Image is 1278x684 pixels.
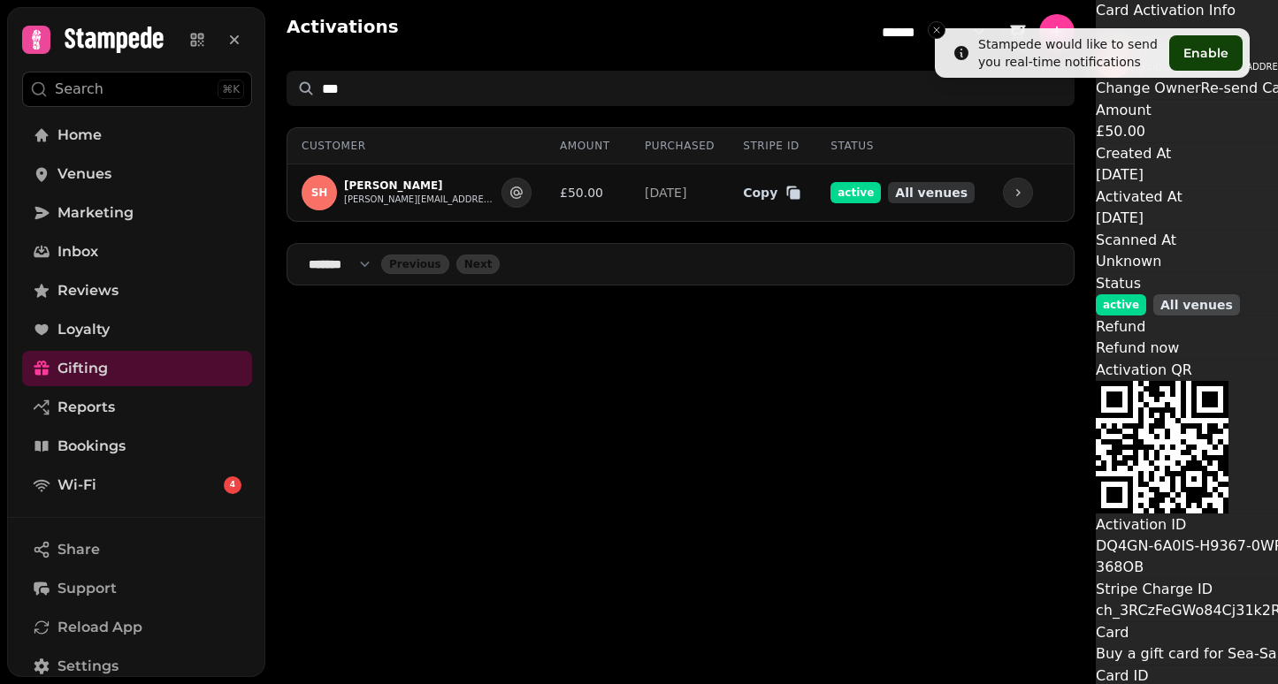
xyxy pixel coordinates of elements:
[287,14,399,49] h2: Activations
[57,358,108,379] span: Gifting
[743,184,802,201] button: Copy
[230,479,235,491] span: 4
[645,186,686,200] a: [DATE]
[57,436,126,457] span: Bookings
[928,21,945,39] button: Close toast
[287,243,1075,285] nav: Pagination
[57,319,110,340] span: Loyalty
[1153,294,1240,315] span: All venues
[57,163,111,185] span: Venues
[888,182,975,203] span: All venues
[501,178,532,208] button: Send to
[57,202,134,224] span: Marketing
[1003,178,1033,208] button: more
[830,139,975,153] div: Status
[57,656,119,677] span: Settings
[1169,35,1243,71] button: Enable
[645,139,715,153] div: Purchased
[830,182,881,203] span: active
[560,139,616,153] div: Amount
[218,80,244,99] div: ⌘K
[57,475,96,496] span: Wi-Fi
[1096,338,1179,359] button: Refund now
[464,259,493,270] span: Next
[978,35,1162,71] div: Stampede would like to send you real-time notifications
[389,259,441,270] span: Previous
[743,139,802,153] div: Stripe ID
[57,578,117,599] span: Support
[344,193,494,207] button: [PERSON_NAME][EMAIL_ADDRESS][DOMAIN_NAME]
[57,397,115,418] span: Reports
[456,255,501,274] button: next
[1096,78,1201,99] button: Change Owner
[1096,294,1146,315] span: active
[311,186,328,199] span: SH
[57,280,119,301] span: Reviews
[55,79,103,100] p: Search
[560,184,616,201] div: £50.00
[302,139,532,153] div: Customer
[57,617,142,638] span: Reload App
[57,241,98,262] span: Inbox
[57,539,100,560] span: Share
[344,179,494,193] p: [PERSON_NAME]
[381,255,449,274] button: back
[57,125,102,146] span: Home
